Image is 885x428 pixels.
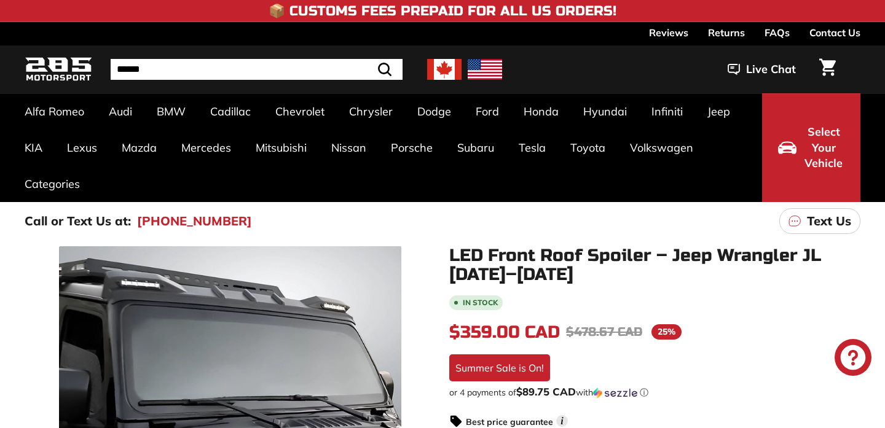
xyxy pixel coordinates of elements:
div: Summer Sale is On! [449,354,550,381]
a: Lexus [55,130,109,166]
a: Dodge [405,93,463,130]
span: $89.75 CAD [516,385,576,398]
a: Alfa Romeo [12,93,96,130]
a: Infiniti [639,93,695,130]
a: Cart [812,49,843,90]
a: Mazda [109,130,169,166]
a: Audi [96,93,144,130]
input: Search [111,59,403,80]
a: Honda [511,93,571,130]
a: Mercedes [169,130,243,166]
p: Text Us [807,212,851,230]
span: Select Your Vehicle [803,124,844,171]
a: FAQs [765,22,790,43]
strong: Best price guarantee [466,416,553,427]
a: Porsche [379,130,445,166]
a: Contact Us [809,22,860,43]
a: Mitsubishi [243,130,319,166]
a: Volkswagen [618,130,706,166]
a: Categories [12,166,92,202]
a: Tesla [506,130,558,166]
a: Hyundai [571,93,639,130]
img: Logo_285_Motorsport_areodynamics_components [25,55,92,84]
a: Reviews [649,22,688,43]
inbox-online-store-chat: Shopify online store chat [831,339,875,379]
a: Cadillac [198,93,263,130]
a: Nissan [319,130,379,166]
a: Returns [708,22,745,43]
a: Jeep [695,93,742,130]
a: KIA [12,130,55,166]
span: $359.00 CAD [449,322,560,343]
h4: 📦 Customs Fees Prepaid for All US Orders! [269,4,616,18]
img: Sezzle [593,387,637,399]
span: Live Chat [746,61,796,77]
div: or 4 payments of$89.75 CADwithSezzle Click to learn more about Sezzle [449,386,860,399]
span: i [556,415,568,427]
a: [PHONE_NUMBER] [137,212,252,230]
button: Select Your Vehicle [762,93,860,202]
a: Toyota [558,130,618,166]
a: Chevrolet [263,93,337,130]
a: Subaru [445,130,506,166]
a: Ford [463,93,511,130]
p: Call or Text Us at: [25,212,131,230]
a: Text Us [779,208,860,234]
button: Live Chat [712,54,812,85]
a: Chrysler [337,93,405,130]
b: In stock [463,299,498,306]
h1: LED Front Roof Spoiler – Jeep Wrangler JL [DATE]–[DATE] [449,246,860,284]
div: or 4 payments of with [449,386,860,399]
span: 25% [651,324,682,340]
span: $478.67 CAD [566,324,642,340]
a: BMW [144,93,198,130]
